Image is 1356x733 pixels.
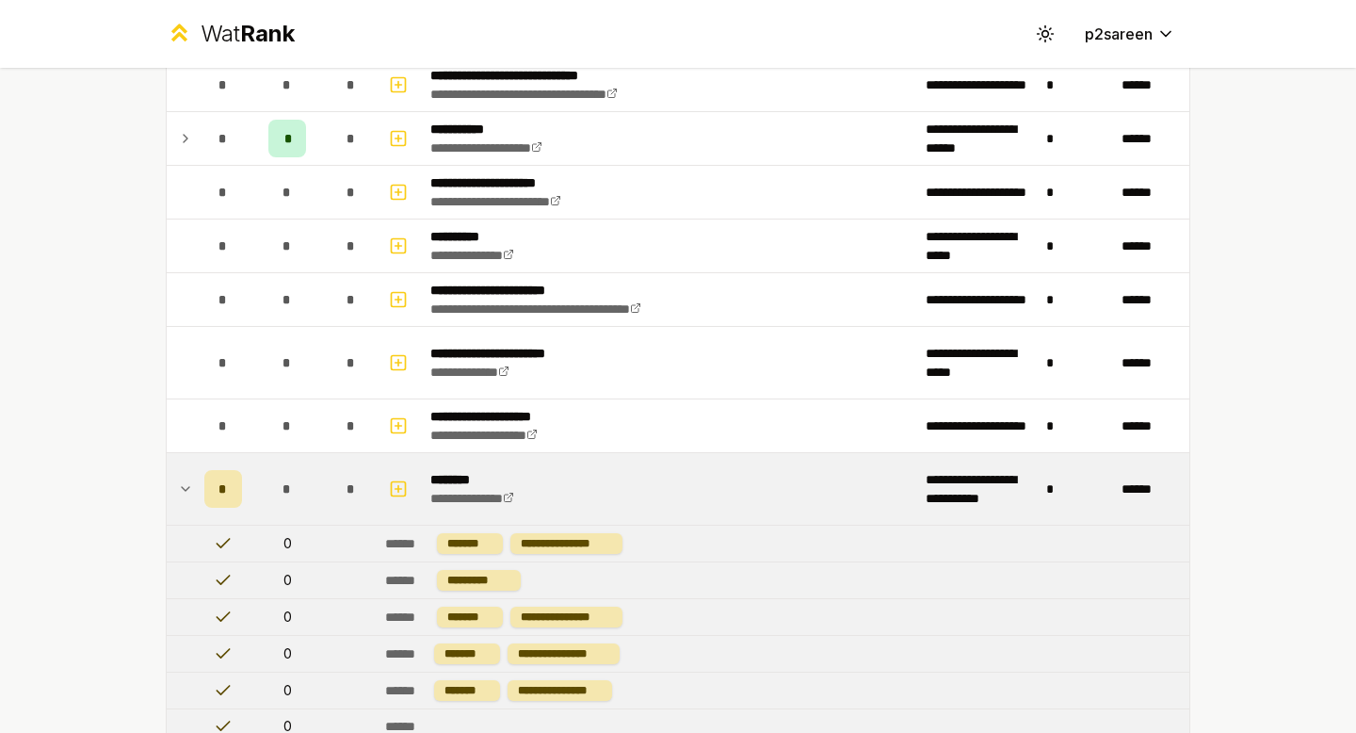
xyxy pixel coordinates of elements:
[250,636,325,672] td: 0
[250,599,325,635] td: 0
[1070,17,1190,51] button: p2sareen
[250,526,325,562] td: 0
[250,562,325,598] td: 0
[166,19,295,49] a: WatRank
[1085,23,1153,45] span: p2sareen
[250,673,325,709] td: 0
[201,19,295,49] div: Wat
[240,20,295,47] span: Rank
